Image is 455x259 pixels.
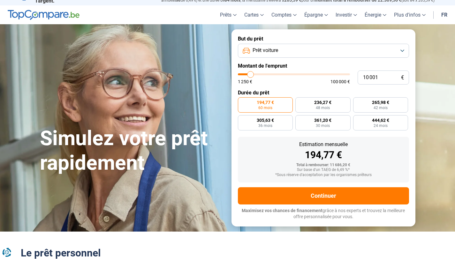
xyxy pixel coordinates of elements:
[240,5,268,24] a: Cartes
[257,118,274,122] span: 305,63 €
[437,5,451,24] a: fr
[361,5,390,24] a: Énergie
[40,126,224,175] h1: Simulez votre prêt rapidement
[253,47,278,54] span: Prêt voiture
[238,44,409,58] button: Prêt voiture
[238,90,409,96] label: Durée du prêt
[242,208,322,213] span: Maximisez vos chances de financement
[372,118,389,122] span: 444,62 €
[238,208,409,220] p: grâce à nos experts et trouvez la meilleure offre personnalisée pour vous.
[243,168,404,172] div: Sur base d'un TAEG de 6,49 %*
[21,247,435,259] h2: Le prêt personnel
[243,142,404,147] div: Estimation mensuelle
[243,163,404,167] div: Total à rembourser: 11 686,20 €
[257,100,274,105] span: 194,77 €
[243,150,404,160] div: 194,77 €
[316,106,330,110] span: 48 mois
[316,124,330,128] span: 30 mois
[216,5,240,24] a: Prêts
[238,36,409,42] label: But du prêt
[314,100,331,105] span: 236,27 €
[374,124,388,128] span: 24 mois
[372,100,389,105] span: 265,98 €
[238,63,409,69] label: Montant de l'emprunt
[374,106,388,110] span: 42 mois
[238,187,409,204] button: Continuer
[268,5,300,24] a: Comptes
[8,10,80,20] img: TopCompare
[332,5,361,24] a: Investir
[258,106,272,110] span: 60 mois
[330,79,350,84] span: 100 000 €
[243,173,404,177] div: *Sous réserve d'acceptation par les organismes prêteurs
[238,79,252,84] span: 1 250 €
[314,118,331,122] span: 361,20 €
[401,75,404,80] span: €
[300,5,332,24] a: Épargne
[390,5,429,24] a: Plus d'infos
[258,124,272,128] span: 36 mois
